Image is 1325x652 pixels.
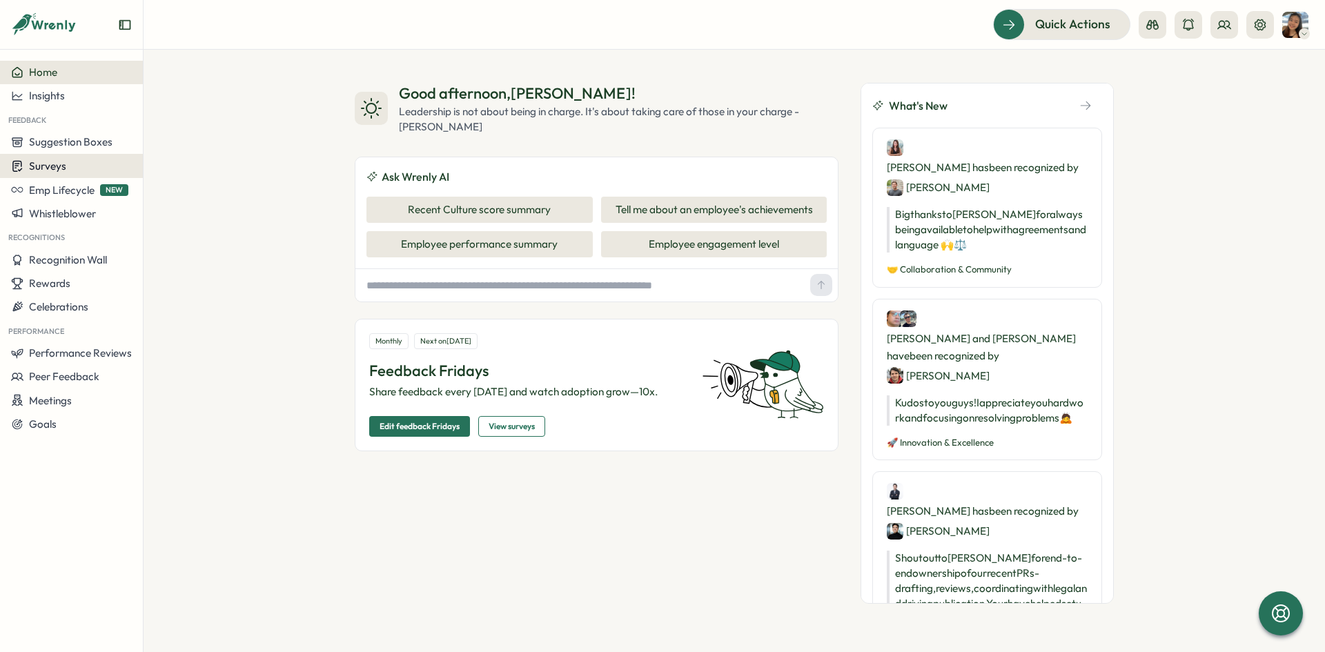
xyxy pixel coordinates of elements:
div: [PERSON_NAME] has been recognized by [887,483,1088,540]
span: Whistleblower [29,207,96,220]
span: Quick Actions [1035,15,1110,33]
p: 🚀 Innovation & Excellence [887,437,1088,449]
div: Next on [DATE] [414,333,478,349]
span: Insights [29,89,65,102]
span: What's New [889,97,948,115]
button: Quick Actions [993,9,1130,39]
span: Ask Wrenly AI [382,168,449,186]
img: Albert Kim [887,483,903,500]
p: 🤝 Collaboration & Community [887,264,1088,276]
span: Goals [29,417,57,431]
span: Suggestion Boxes [29,135,112,148]
span: Peer Feedback [29,370,99,383]
img: Cheryl Lau [887,139,903,156]
img: Yushi Huang [887,310,903,327]
button: Expand sidebar [118,18,132,32]
img: Tyler Wales [887,179,903,196]
div: Leadership is not about being in charge. It's about taking care of those in your charge - [PERSON... [399,104,838,135]
div: [PERSON_NAME] has been recognized by [887,139,1088,196]
div: Good afternoon , [PERSON_NAME] ! [399,83,838,104]
p: Feedback Fridays [369,360,685,382]
img: Tracy [1282,12,1308,38]
button: Tell me about an employee's achievements [601,197,827,223]
div: [PERSON_NAME] and [PERSON_NAME] have been recognized by [887,310,1088,384]
span: Rewards [29,277,70,290]
span: Performance Reviews [29,346,132,359]
span: Edit feedback Fridays [380,417,460,436]
button: Recent Culture score summary [366,197,593,223]
button: View surveys [478,416,545,437]
span: Home [29,66,57,79]
span: Emp Lifecycle [29,184,95,197]
p: Shoutout to [PERSON_NAME] for end-to-end ownership of our recent PRs - drafting, reviews, coordin... [887,551,1088,642]
span: Recognition Wall [29,253,107,266]
p: Share feedback every [DATE] and watch adoption grow—10x. [369,384,685,399]
span: Surveys [29,159,66,172]
span: NEW [100,184,128,196]
p: Big thanks to [PERSON_NAME] for always being available to help with agreements and language 🙌 ⚖️ [887,207,1088,253]
button: Employee performance summary [366,231,593,257]
button: Edit feedback Fridays [369,416,470,437]
button: Employee engagement level [601,231,827,257]
img: Denis Nebytov [887,367,903,384]
div: Monthly [369,333,409,349]
img: Sorin Chis [900,310,916,327]
div: [PERSON_NAME] [887,179,990,196]
span: Meetings [29,394,72,407]
div: [PERSON_NAME] [887,522,990,540]
img: Eugene Tan [887,523,903,540]
p: Kudos to you guys! I appreciate you hard work and focusing on resolving problems 🙇 [887,395,1088,426]
span: Celebrations [29,300,88,313]
span: View surveys [489,417,535,436]
div: [PERSON_NAME] [887,367,990,384]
